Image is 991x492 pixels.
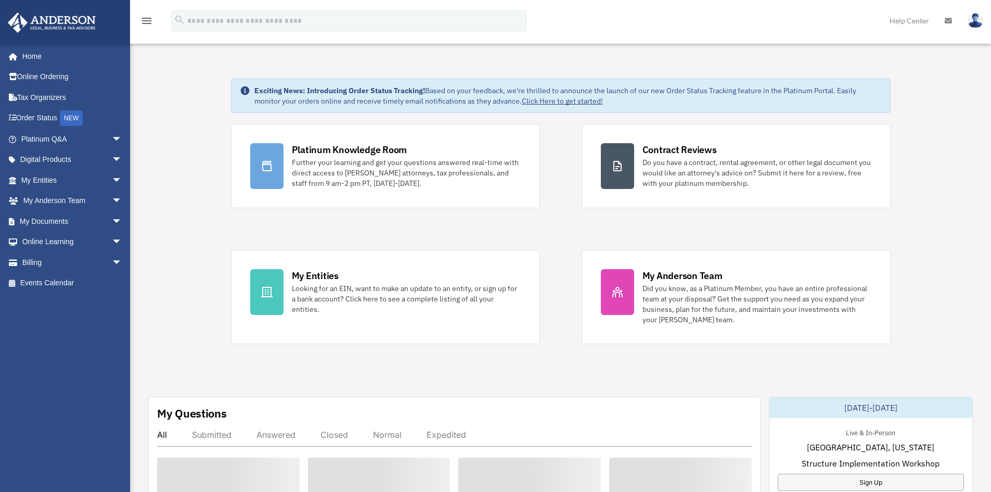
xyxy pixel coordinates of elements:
[582,250,891,344] a: My Anderson Team Did you know, as a Platinum Member, you have an entire professional team at your...
[7,108,138,129] a: Order StatusNEW
[582,124,891,208] a: Contract Reviews Do you have a contract, rental agreement, or other legal document you would like...
[157,406,227,421] div: My Questions
[157,430,167,440] div: All
[231,250,540,344] a: My Entities Looking for an EIN, want to make an update to an entity, or sign up for a bank accoun...
[5,12,99,33] img: Anderson Advisors Platinum Portal
[320,430,348,440] div: Closed
[642,157,871,188] div: Do you have a contract, rental agreement, or other legal document you would like an attorney's ad...
[838,426,904,437] div: Live & In-Person
[642,283,871,325] div: Did you know, as a Platinum Member, you have an entire professional team at your disposal? Get th...
[7,67,138,87] a: Online Ordering
[7,129,138,149] a: Platinum Q&Aarrow_drop_down
[642,143,717,156] div: Contract Reviews
[256,430,295,440] div: Answered
[968,13,983,28] img: User Pic
[112,232,133,253] span: arrow_drop_down
[112,191,133,212] span: arrow_drop_down
[522,96,603,106] a: Click Here to get started!
[192,430,231,440] div: Submitted
[7,87,138,108] a: Tax Organizers
[802,457,939,470] span: Structure Implementation Workshop
[292,157,521,188] div: Further your learning and get your questions answered real-time with direct access to [PERSON_NAM...
[7,191,138,211] a: My Anderson Teamarrow_drop_down
[231,124,540,208] a: Platinum Knowledge Room Further your learning and get your questions answered real-time with dire...
[112,170,133,191] span: arrow_drop_down
[7,211,138,232] a: My Documentsarrow_drop_down
[174,14,185,26] i: search
[292,283,521,314] div: Looking for an EIN, want to make an update to an entity, or sign up for a bank account? Click her...
[7,149,138,170] a: Digital Productsarrow_drop_down
[292,269,339,282] div: My Entities
[642,269,723,282] div: My Anderson Team
[112,252,133,273] span: arrow_drop_down
[7,232,138,253] a: Online Learningarrow_drop_down
[778,474,964,491] a: Sign Up
[112,129,133,150] span: arrow_drop_down
[427,430,466,440] div: Expedited
[60,110,83,126] div: NEW
[7,252,138,273] a: Billingarrow_drop_down
[807,441,934,453] span: [GEOGRAPHIC_DATA], [US_STATE]
[7,170,138,191] a: My Entitiesarrow_drop_down
[7,46,133,67] a: Home
[7,273,138,294] a: Events Calendar
[140,15,153,27] i: menu
[292,143,407,156] div: Platinum Knowledge Room
[140,18,153,27] a: menu
[112,149,133,171] span: arrow_drop_down
[254,86,425,95] strong: Exciting News: Introducing Order Status Tracking!
[373,430,402,440] div: Normal
[769,397,972,418] div: [DATE]-[DATE]
[112,211,133,232] span: arrow_drop_down
[254,85,882,106] div: Based on your feedback, we're thrilled to announce the launch of our new Order Status Tracking fe...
